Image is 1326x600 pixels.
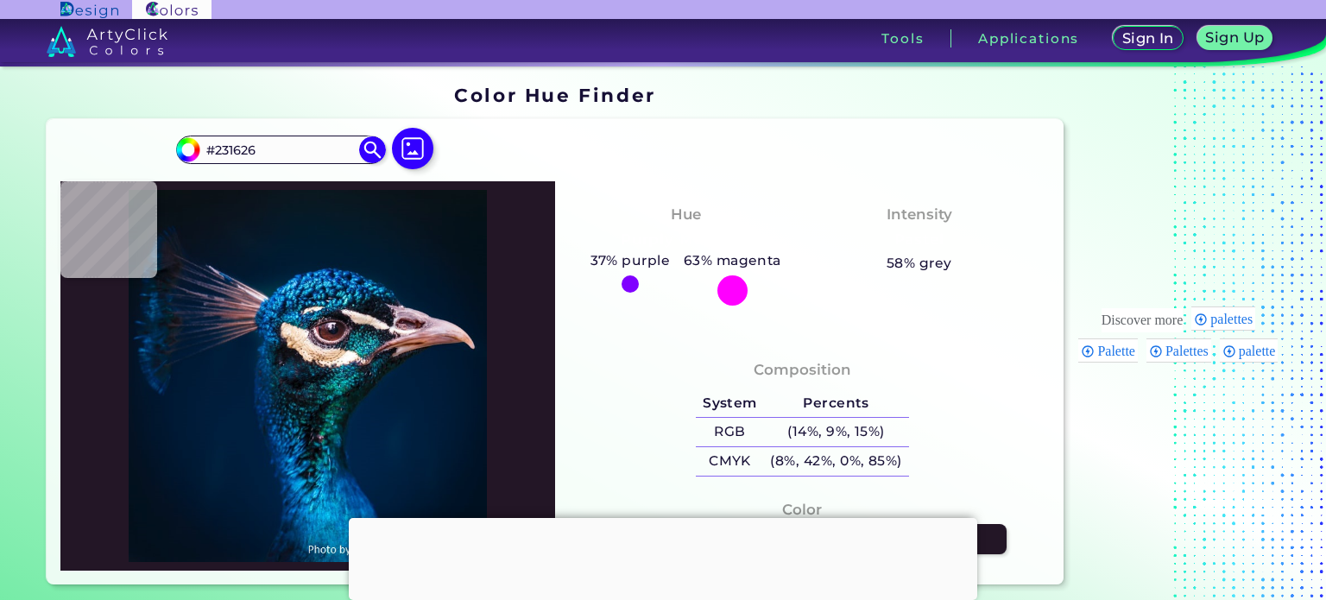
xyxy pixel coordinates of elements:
[200,138,361,161] input: type color..
[1102,308,1184,332] div: These are topics related to the article that might interest you
[613,230,758,250] h3: Purply Magenta
[359,136,385,162] img: icon search
[584,249,677,272] h5: 37% purple
[1197,26,1273,51] a: Sign Up
[696,389,763,418] h5: System
[782,497,822,522] h4: Color
[764,418,909,446] h5: (14%, 9%, 15%)
[887,252,952,275] h5: 58% grey
[1146,338,1211,363] div: Palettes
[887,202,952,227] h4: Intensity
[696,418,763,446] h5: RGB
[764,389,909,418] h5: Percents
[1078,338,1138,363] div: Palette
[696,447,763,476] h5: CMYK
[60,2,118,18] img: ArtyClick Design logo
[1210,312,1258,326] span: palettes
[677,249,788,272] h5: 63% magenta
[454,82,655,108] h1: Color Hue Finder
[392,128,433,169] img: icon picture
[1239,344,1281,358] span: palette
[881,32,924,45] h3: Tools
[1220,338,1279,363] div: palette
[671,202,701,227] h4: Hue
[978,32,1079,45] h3: Applications
[1112,26,1184,51] a: Sign In
[764,447,909,476] h5: (8%, 42%, 0%, 85%)
[1165,344,1214,358] span: Palettes
[349,518,977,596] iframe: Advertisement
[754,357,851,382] h4: Composition
[47,26,168,57] img: logo_artyclick_colors_white.svg
[1191,306,1255,331] div: palettes
[1097,344,1140,358] span: Palette
[887,230,951,250] h3: Pastel
[1121,31,1175,46] h5: Sign In
[1205,30,1266,45] h5: Sign Up
[69,190,546,563] img: img_pavlin.jpg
